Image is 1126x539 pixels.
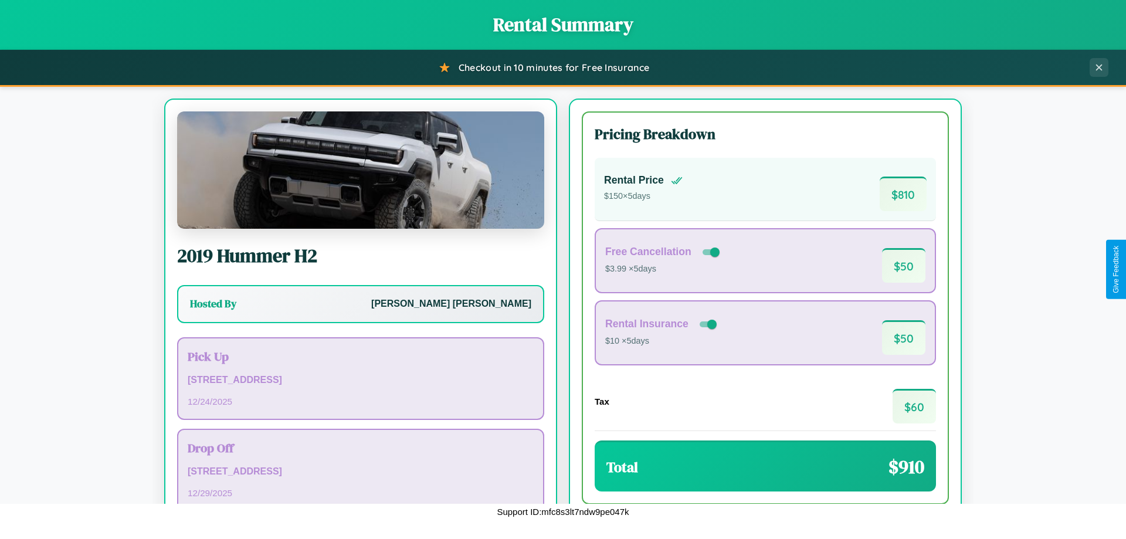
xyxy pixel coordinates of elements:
h3: Total [606,457,638,477]
h3: Drop Off [188,439,534,456]
h2: 2019 Hummer H2 [177,243,544,269]
span: $ 910 [888,454,924,480]
img: Hummer H2 [177,111,544,229]
p: [STREET_ADDRESS] [188,372,534,389]
h1: Rental Summary [12,12,1114,38]
h3: Pricing Breakdown [595,124,936,144]
h3: Pick Up [188,348,534,365]
h4: Tax [595,396,609,406]
h4: Free Cancellation [605,246,691,258]
h4: Rental Price [604,174,664,187]
p: Support ID: mfc8s3lt7ndw9pe047k [497,504,629,520]
p: [PERSON_NAME] [PERSON_NAME] [371,296,531,313]
div: Give Feedback [1112,246,1120,293]
span: $ 50 [882,320,925,355]
p: $3.99 × 5 days [605,262,722,277]
p: 12 / 24 / 2025 [188,394,534,409]
p: [STREET_ADDRESS] [188,463,534,480]
p: $ 150 × 5 days [604,189,683,204]
span: $ 60 [893,389,936,423]
h4: Rental Insurance [605,318,689,330]
p: 12 / 29 / 2025 [188,485,534,501]
h3: Hosted By [190,297,236,311]
p: $10 × 5 days [605,334,719,349]
span: $ 810 [880,177,927,211]
span: Checkout in 10 minutes for Free Insurance [459,62,649,73]
span: $ 50 [882,248,925,283]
